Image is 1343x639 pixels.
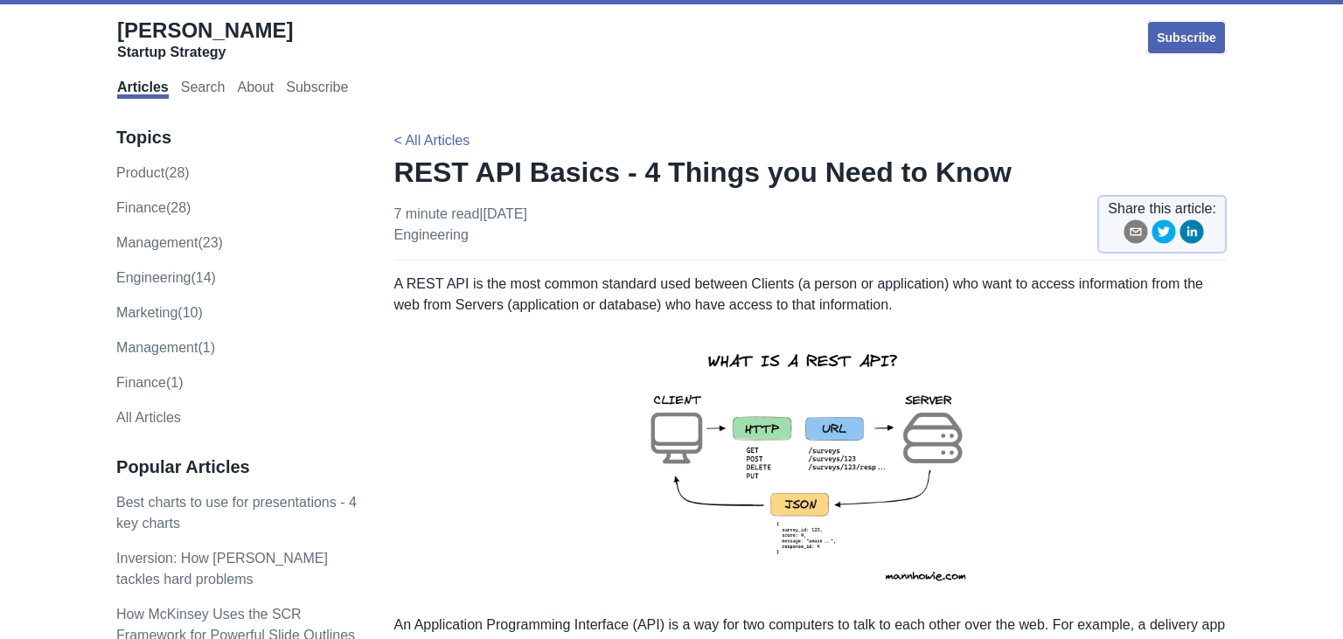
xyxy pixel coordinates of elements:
a: Subscribe [1146,20,1227,55]
a: [PERSON_NAME]Startup Strategy [117,17,293,61]
a: Search [181,80,226,99]
h1: REST API Basics - 4 Things you Need to Know [394,155,1227,190]
div: Startup Strategy [117,44,293,61]
a: All Articles [116,410,181,425]
a: Management(1) [116,340,215,355]
p: 7 minute read | [DATE] [394,204,527,246]
p: A REST API is the most common standard used between Clients (a person or application) who want to... [394,274,1227,316]
a: engineering(14) [116,270,216,285]
a: marketing(10) [116,305,203,320]
a: Subscribe [286,80,348,99]
a: < All Articles [394,133,470,148]
a: Finance(1) [116,375,183,390]
a: Inversion: How [PERSON_NAME] tackles hard problems [116,551,328,587]
span: Share this article: [1108,198,1216,219]
a: product(28) [116,165,190,180]
button: twitter [1152,219,1176,250]
a: About [237,80,274,99]
a: Best charts to use for presentations - 4 key charts [116,495,357,531]
a: finance(28) [116,200,191,215]
img: rest-api [619,330,1002,601]
a: Articles [117,80,169,99]
h3: Topics [116,127,357,149]
h3: Popular Articles [116,456,357,478]
button: linkedin [1179,219,1204,250]
button: email [1124,219,1148,250]
span: [PERSON_NAME] [117,18,293,42]
a: engineering [394,227,469,242]
a: management(23) [116,235,223,250]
